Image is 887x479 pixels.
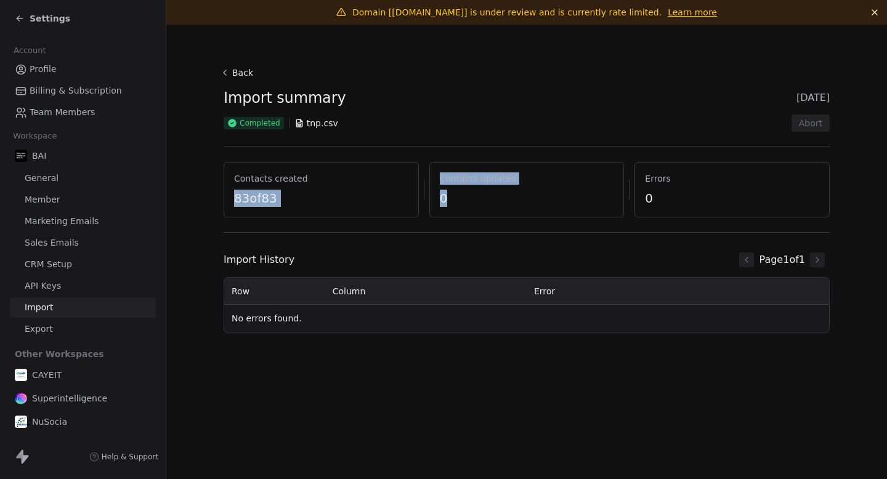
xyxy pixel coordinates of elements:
[15,392,27,405] img: sinews%20copy.png
[759,252,805,267] span: Page 1 of 1
[333,286,366,296] span: Column
[8,127,62,145] span: Workspace
[10,168,156,188] a: General
[645,172,819,185] span: Errors
[15,150,27,162] img: bar1.webp
[30,12,70,25] span: Settings
[89,452,158,462] a: Help & Support
[796,91,830,105] span: [DATE]
[25,172,59,185] span: General
[792,115,830,132] button: Abort
[219,62,258,84] button: Back
[32,369,62,381] span: CAYEIT
[10,102,156,123] a: Team Members
[30,63,57,76] span: Profile
[234,172,408,185] span: Contacts created
[15,12,70,25] a: Settings
[25,193,60,206] span: Member
[440,190,614,207] span: 0
[668,6,717,18] a: Learn more
[240,118,280,128] span: Completed
[234,190,408,207] span: 83 of 83
[25,258,72,271] span: CRM Setup
[232,286,249,296] span: Row
[10,319,156,339] a: Export
[10,190,156,210] a: Member
[10,81,156,101] a: Billing & Subscription
[15,416,27,428] img: LOGO_1_WB.png
[232,313,302,323] span: No errors found.
[8,41,51,60] span: Account
[25,215,99,228] span: Marketing Emails
[645,190,819,207] span: 0
[10,254,156,275] a: CRM Setup
[534,286,555,296] span: Error
[25,236,79,249] span: Sales Emails
[32,416,67,428] span: NuSocia
[32,392,107,405] span: Superintelligence
[30,106,95,119] span: Team Members
[10,297,156,318] a: Import
[224,252,294,267] span: Import History
[10,59,156,79] a: Profile
[307,117,338,129] span: tnp.csv
[10,344,109,364] span: Other Workspaces
[15,369,27,381] img: CAYEIT%20Square%20Logo.png
[10,276,156,296] a: API Keys
[10,233,156,253] a: Sales Emails
[102,452,158,462] span: Help & Support
[25,323,53,336] span: Export
[440,172,614,185] span: Contacts updated
[352,7,662,17] span: Domain [[DOMAIN_NAME]] is under review and is currently rate limited.
[25,301,53,314] span: Import
[224,89,346,107] span: Import summary
[25,280,61,292] span: API Keys
[32,150,46,162] span: BAI
[10,211,156,231] a: Marketing Emails
[30,84,122,97] span: Billing & Subscription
